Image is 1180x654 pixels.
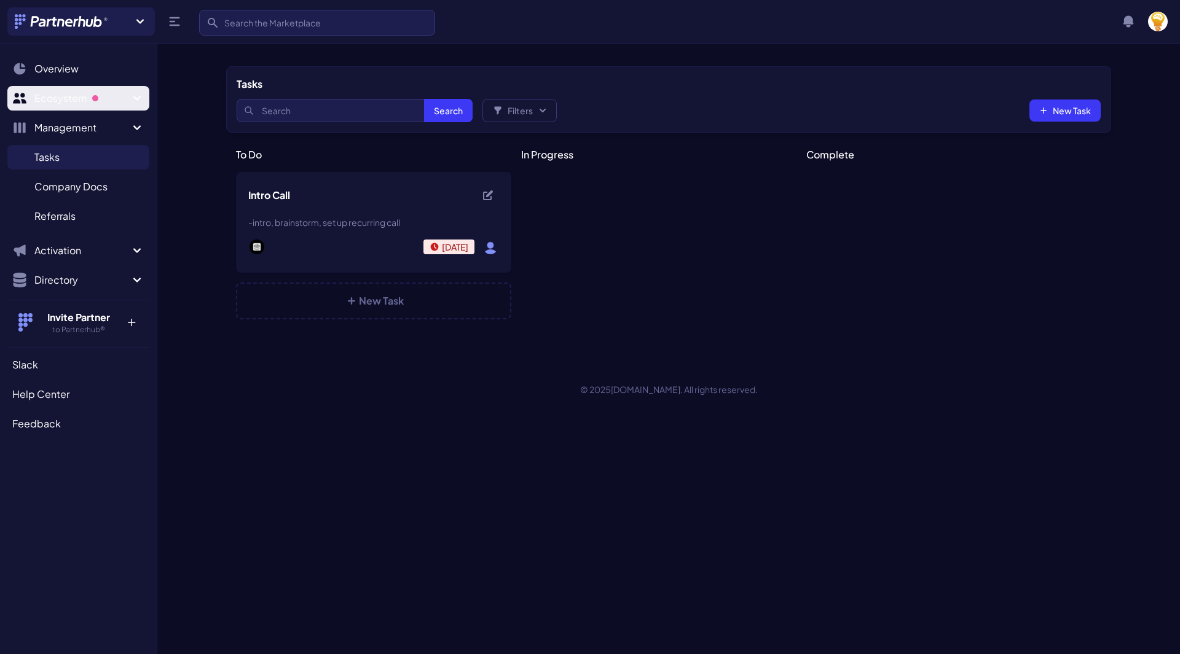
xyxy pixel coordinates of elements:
[7,268,149,292] button: Directory
[237,99,473,122] input: Search
[236,282,511,319] button: New Task
[7,352,149,377] a: Slack
[34,243,130,258] span: Activation
[12,387,69,402] span: Help Center
[248,238,265,255] img: Intercom
[7,300,149,345] button: Invite Partner to Partnerhub® +
[15,14,109,29] img: Partnerhub® Logo
[236,138,511,172] div: To Do
[7,174,149,199] a: Company Docs
[34,91,130,106] span: Ecosystem
[7,411,149,436] a: Feedback
[7,86,149,111] button: Ecosystem
[39,325,118,335] h5: to Partnerhub®
[248,216,499,238] div: -intro, brainstorm, set up recurring call
[248,188,290,203] div: Intro Call
[521,138,796,172] div: In Progress
[34,150,60,165] span: Tasks
[7,204,149,228] a: Referrals
[199,10,435,36] input: Search the Marketplace
[1148,12,1168,31] img: user photo
[482,99,557,122] button: Filters
[7,382,149,407] a: Help Center
[118,310,144,330] p: +
[806,138,1082,172] div: Complete
[7,145,149,169] a: Tasks
[1029,99,1101,122] button: New Task
[482,238,499,255] img: Cassandra Goethe
[423,239,474,254] div: [DATE]
[39,310,118,325] h4: Invite Partner
[7,238,149,263] button: Activation
[424,99,473,122] button: Search
[7,115,149,140] button: Management
[34,273,130,287] span: Directory
[12,357,38,372] span: Slack
[157,383,1180,395] p: © 2025 . All rights reserved.
[12,416,61,431] span: Feedback
[34,61,79,76] span: Overview
[34,120,130,135] span: Management
[34,179,108,194] span: Company Docs
[611,384,680,395] a: [DOMAIN_NAME]
[7,56,149,81] a: Overview
[34,209,76,224] span: Referrals
[237,77,262,91] h5: Tasks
